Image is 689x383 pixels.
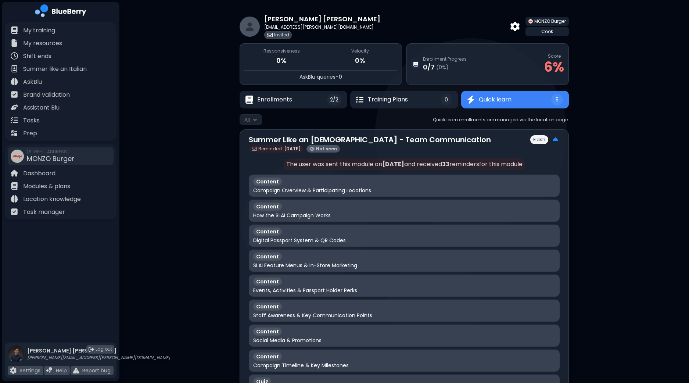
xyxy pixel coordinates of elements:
b: 33 [442,160,449,168]
span: [DATE] [284,146,301,152]
span: Quick learn [479,95,512,104]
span: Reminded: [258,146,283,152]
img: file icon [267,32,273,38]
span: 0 [338,73,342,80]
img: file icon [11,91,18,98]
img: email [252,146,257,151]
img: file icon [553,135,558,144]
p: Content [253,228,282,236]
p: Velocity [323,48,397,54]
p: Campaign Timeline & Key Milestones [253,362,349,369]
img: Training Plans [356,96,363,103]
span: Log out [96,346,112,352]
p: Content [253,278,282,286]
p: 6 % [544,59,564,75]
button: Training PlansTraining Plans0 [350,91,458,108]
p: Brand validation [23,90,70,99]
p: Content [253,327,282,336]
img: back arrow [510,22,520,31]
p: Content [253,178,282,186]
img: company logo [35,4,86,19]
p: Shift ends [23,52,51,61]
span: Enrollments [257,95,292,104]
img: file icon [11,104,18,111]
p: Flash [533,137,545,143]
span: All [244,117,250,123]
span: MONZO Burger [27,154,74,163]
p: Task manager [23,208,65,216]
p: [PERSON_NAME] [PERSON_NAME] [27,347,170,354]
img: restaurant [240,17,260,37]
img: file icon [11,169,18,177]
p: Campaign Overview & Participating Locations [253,187,371,194]
img: company thumbnail [11,150,24,163]
p: How the SLAI Campaign Works [253,212,331,219]
p: Content [253,303,282,311]
p: My resources [23,39,62,48]
img: file icon [11,65,18,72]
p: Help [56,367,67,374]
span: ( 0 %) [436,64,449,71]
img: file icon [10,367,17,374]
p: Tasks [23,116,40,125]
p: Prep [23,129,37,138]
img: file icon [11,117,18,124]
p: Report bug [82,367,111,374]
img: file icon [11,182,18,190]
img: profile photo [8,346,24,369]
img: Enrollment Progress [413,62,418,67]
p: Settings [19,367,40,374]
p: Location knowledge [23,195,81,204]
p: [EMAIL_ADDRESS][PERSON_NAME][DOMAIN_NAME] [264,24,386,30]
img: file icon [11,26,18,34]
p: The user was sent this module on and received reminder s for this module [283,158,525,170]
img: Quick learn [467,96,474,104]
b: [DATE] [382,160,404,168]
p: Responsiveness [244,48,319,54]
img: file icon [11,52,18,60]
p: Assistant Blu [23,103,60,112]
p: Invited [274,32,289,38]
p: Social Media & Promotions [253,337,322,344]
span: 2/2 [330,96,338,103]
span: [STREET_ADDRESS] [27,149,74,155]
p: 0 / 7 [423,62,435,72]
img: company thumbnail [528,19,533,24]
p: Summer Like an [DEMOGRAPHIC_DATA] - Team Communication [249,134,491,145]
img: file icon [46,367,53,374]
img: viewed [309,147,315,151]
img: file icon [11,39,18,47]
span: 5 [556,96,559,103]
p: Content [253,352,282,361]
p: Events, Activities & Passport Holder Perks [253,287,357,294]
span: Training Plans [368,95,408,104]
img: file icon [11,129,18,137]
p: 0% [244,56,319,66]
p: Digital Passport System & QR Codes [253,237,346,244]
p: AskBlu [23,78,42,86]
span: Not seen [316,146,337,152]
p: [PERSON_NAME][EMAIL_ADDRESS][PERSON_NAME][DOMAIN_NAME] [27,355,170,361]
img: Enrollments [245,96,253,104]
p: Quick learn enrollments are managed via the location page. [433,117,569,123]
p: Content [253,203,282,211]
p: Modules & plans [23,182,70,191]
img: file icon [11,195,18,203]
button: Quick learnQuick learn5 [461,91,569,108]
p: SLAI Feature Menus & In-Store Marketing [253,262,357,269]
img: logout [89,347,94,352]
p: - [244,74,397,80]
p: 0% [323,56,397,66]
span: MONZO Burger [534,18,566,24]
span: AskBlu queries [299,73,335,80]
div: Cook [525,27,569,36]
img: file icon [11,208,18,215]
img: file icon [11,78,18,85]
p: Score [544,53,564,59]
p: Staff Awareness & Key Communication Points [253,312,372,319]
p: [PERSON_NAME] [PERSON_NAME] [264,14,380,24]
img: file icon [73,367,79,374]
span: 0 [445,96,448,103]
button: EnrollmentsEnrollments2/2 [240,91,347,108]
img: dropdown [253,116,257,123]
